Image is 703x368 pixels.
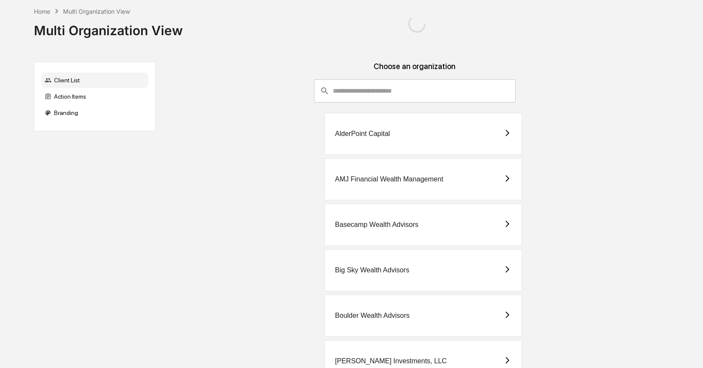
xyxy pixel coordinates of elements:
[335,221,418,229] div: Basecamp Wealth Advisors
[335,312,410,320] div: Boulder Wealth Advisors
[41,72,148,88] div: Client List
[163,62,667,79] div: Choose an organization
[41,89,148,104] div: Action Items
[34,8,50,15] div: Home
[63,8,130,15] div: Multi Organization View
[314,79,516,103] div: consultant-dashboard__filter-organizations-search-bar
[335,266,409,274] div: Big Sky Wealth Advisors
[34,16,183,38] div: Multi Organization View
[335,130,390,138] div: AlderPoint Capital
[335,175,443,183] div: AMJ Financial Wealth Management
[335,357,447,365] div: [PERSON_NAME] Investments, LLC
[41,105,148,121] div: Branding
